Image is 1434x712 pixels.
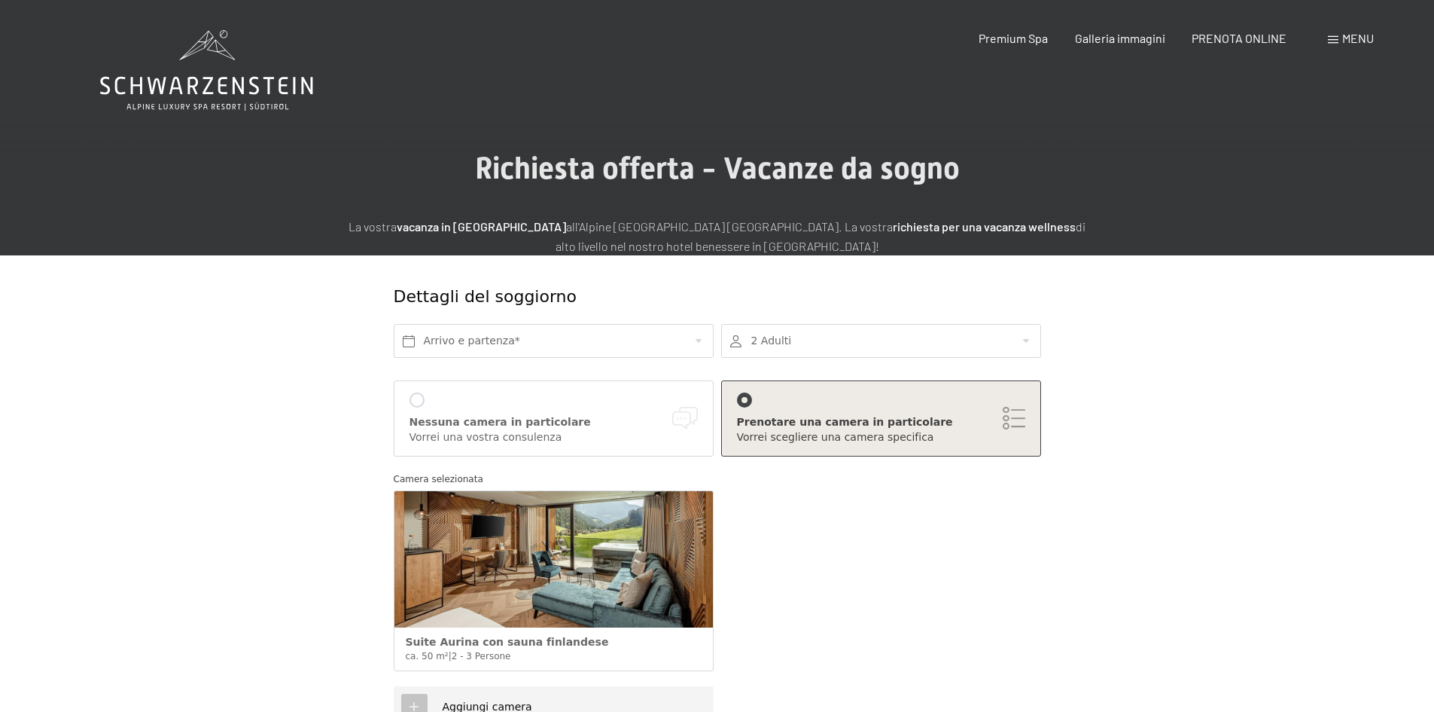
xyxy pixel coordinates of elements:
[397,219,566,234] strong: vacanza in [GEOGRAPHIC_DATA]
[394,472,1041,487] div: Camera selezionata
[449,651,452,662] span: |
[452,651,511,662] span: 2 - 3 Persone
[394,491,713,628] img: Suite Aurina con sauna finlandese
[737,415,1025,430] div: Prenotare una camera in particolare
[409,430,698,445] div: Vorrei una vostra consulenza
[409,415,698,430] div: Nessuna camera in particolare
[475,151,960,186] span: Richiesta offerta - Vacanze da sogno
[1075,31,1165,45] a: Galleria immagini
[1342,31,1374,45] span: Menu
[737,430,1025,445] div: Vorrei scegliere una camera specifica
[893,219,1076,234] strong: richiesta per una vacanza wellness
[979,31,1048,45] a: Premium Spa
[1192,31,1286,45] a: PRENOTA ONLINE
[341,217,1094,255] p: La vostra all'Alpine [GEOGRAPHIC_DATA] [GEOGRAPHIC_DATA]. La vostra di alto livello nel nostro ho...
[406,651,449,662] span: ca. 50 m²
[406,636,609,648] span: Suite Aurina con sauna finlandese
[394,286,932,309] div: Dettagli del soggiorno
